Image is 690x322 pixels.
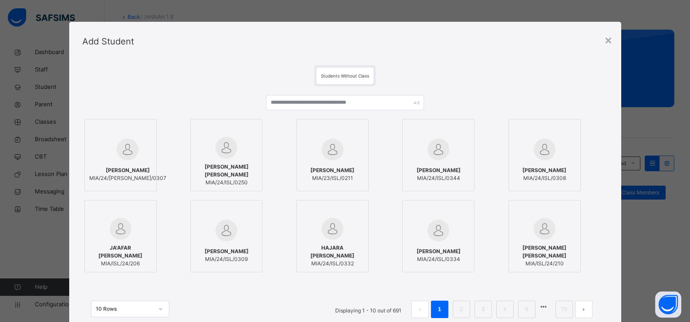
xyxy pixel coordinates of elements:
li: 1 [431,301,448,318]
li: 3 [475,301,492,318]
span: MIA/23/ISL/0211 [310,174,354,182]
span: MIA/ISL/24/206 [89,260,152,268]
span: MIA/24/ISL/0344 [417,174,461,182]
a: 5 [522,304,531,315]
span: [PERSON_NAME] [417,166,461,174]
a: 2 [457,304,465,315]
span: MIA/24/ISL/0309 [205,255,249,263]
img: default.svg [534,139,555,160]
li: 向后 5 页 [538,301,550,313]
img: default.svg [534,218,555,240]
span: MIA/24/ISL/0308 [522,174,566,182]
li: 5 [518,301,535,318]
button: Open asap [655,291,681,318]
span: MIA/24/ISL/0334 [417,255,461,263]
li: Displaying 1 - 10 out of 691 [329,301,408,318]
a: 70 [558,304,569,315]
button: prev page [411,301,429,318]
span: Students Without Class [321,73,369,78]
span: JA'AFAR [PERSON_NAME] [89,244,152,260]
a: 1 [435,304,444,315]
span: HAJARA [PERSON_NAME] [301,244,364,260]
img: default.svg [427,220,449,241]
li: 上一页 [411,301,429,318]
span: MIA/ISL/24/210 [513,260,576,268]
li: 下一页 [575,301,592,318]
img: default.svg [215,220,237,241]
span: [PERSON_NAME] [417,247,461,255]
span: MIA/24/ISL/0332 [301,260,364,268]
div: × [604,31,613,49]
li: 4 [496,301,514,318]
span: [PERSON_NAME] [205,247,249,255]
span: [PERSON_NAME] [PERSON_NAME] [513,244,576,260]
li: 70 [555,301,573,318]
span: Add Student [82,36,134,47]
button: next page [575,301,592,318]
img: default.svg [117,139,138,160]
img: default.svg [322,218,343,240]
img: default.svg [427,139,449,160]
li: 2 [453,301,470,318]
a: 3 [479,304,487,315]
img: default.svg [215,137,237,159]
a: 4 [501,304,509,315]
span: [PERSON_NAME] [522,166,566,174]
img: default.svg [110,218,131,240]
span: MIA/24/[PERSON_NAME]/0307 [89,174,166,182]
span: [PERSON_NAME] [310,166,354,174]
span: MIA/24/ISL/0250 [195,179,258,186]
div: 10 Rows [96,305,153,313]
img: default.svg [322,139,343,160]
span: [PERSON_NAME] [89,166,166,174]
span: [PERSON_NAME] [PERSON_NAME] [195,163,258,179]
